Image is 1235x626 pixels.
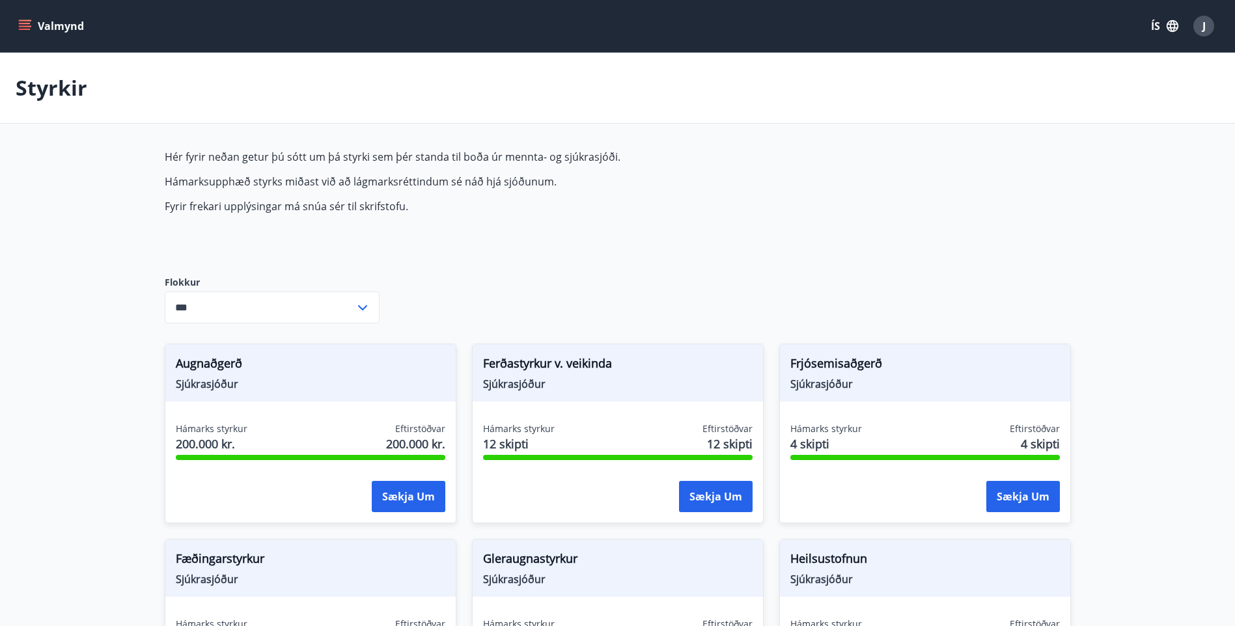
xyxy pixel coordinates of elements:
span: 12 skipti [483,435,555,452]
span: Sjúkrasjóður [176,572,445,586]
span: Eftirstöðvar [395,422,445,435]
span: Sjúkrasjóður [483,377,753,391]
span: J [1202,19,1206,33]
span: 12 skipti [707,435,753,452]
span: Sjúkrasjóður [483,572,753,586]
button: ÍS [1144,14,1186,38]
span: 200.000 kr. [176,435,247,452]
span: Augnaðgerð [176,355,445,377]
button: Sækja um [986,481,1060,512]
button: J [1188,10,1219,42]
span: Hámarks styrkur [483,422,555,435]
span: Hámarks styrkur [176,422,247,435]
span: Gleraugnastyrkur [483,550,753,572]
span: Ferðastyrkur v. veikinda [483,355,753,377]
span: Eftirstöðvar [1010,422,1060,435]
p: Fyrir frekari upplýsingar má snúa sér til skrifstofu. [165,199,779,213]
span: Sjúkrasjóður [176,377,445,391]
span: Eftirstöðvar [702,422,753,435]
label: Flokkur [165,276,380,289]
span: Hámarks styrkur [790,422,862,435]
span: Sjúkrasjóður [790,377,1060,391]
span: Heilsustofnun [790,550,1060,572]
p: Hámarksupphæð styrks miðast við að lágmarksréttindum sé náð hjá sjóðunum. [165,174,779,189]
button: Sækja um [372,481,445,512]
button: menu [16,14,89,38]
span: Frjósemisaðgerð [790,355,1060,377]
p: Hér fyrir neðan getur þú sótt um þá styrki sem þér standa til boða úr mennta- og sjúkrasjóði. [165,150,779,164]
span: 200.000 kr. [386,435,445,452]
span: Fæðingarstyrkur [176,550,445,572]
button: Sækja um [679,481,753,512]
p: Styrkir [16,74,87,102]
span: 4 skipti [790,435,862,452]
span: Sjúkrasjóður [790,572,1060,586]
span: 4 skipti [1021,435,1060,452]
